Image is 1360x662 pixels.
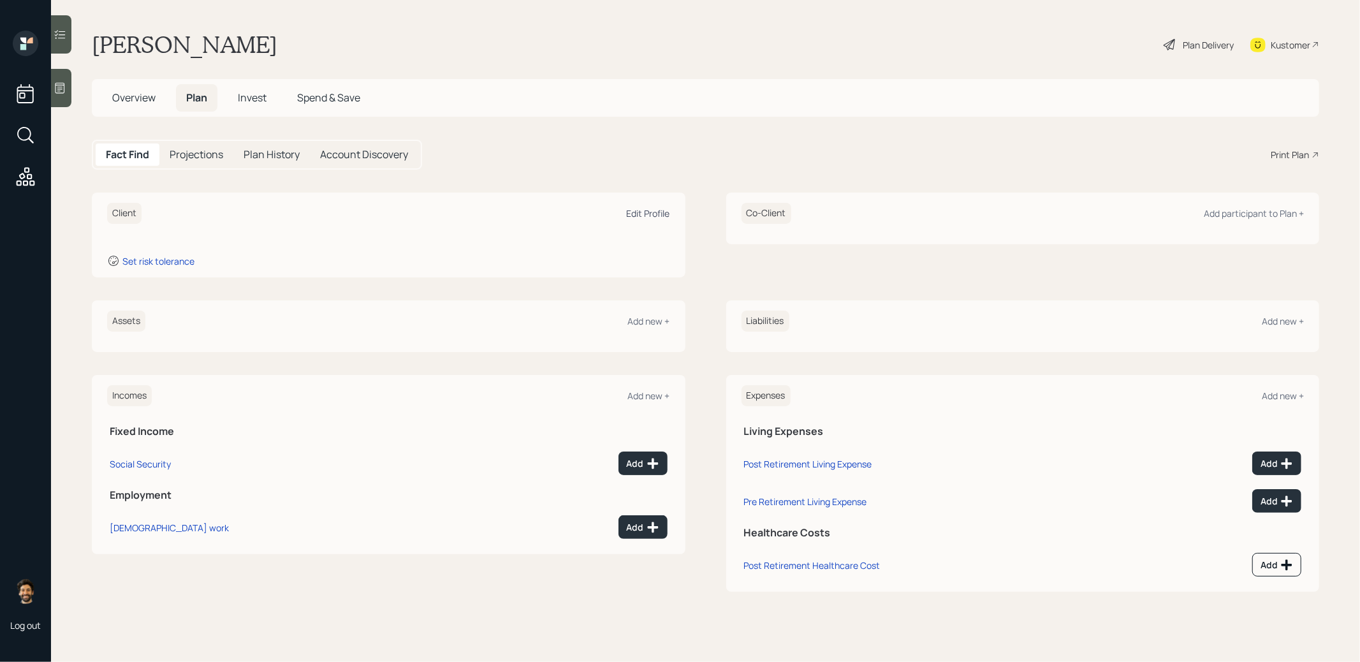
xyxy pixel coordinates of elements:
div: Add new + [628,390,670,402]
h5: Living Expenses [744,425,1302,438]
h6: Incomes [107,385,152,406]
h5: Projections [170,149,223,161]
div: Add new + [1262,315,1304,327]
div: Log out [10,619,41,631]
button: Add [1252,452,1301,475]
button: Add [1252,489,1301,513]
h1: [PERSON_NAME] [92,31,277,59]
div: Pre Retirement Living Expense [744,496,867,508]
button: Add [618,452,668,475]
div: Post Retirement Living Expense [744,458,872,470]
div: [DEMOGRAPHIC_DATA] work [110,522,229,534]
h6: Assets [107,311,145,332]
h5: Employment [110,489,668,501]
div: Add participant to Plan + [1204,207,1304,219]
div: Add [1261,559,1293,571]
h6: Expenses [742,385,791,406]
div: Kustomer [1271,38,1310,52]
h5: Healthcare Costs [744,527,1302,539]
h6: Co-Client [742,203,791,224]
div: Add new + [628,315,670,327]
div: Post Retirement Healthcare Cost [744,559,881,571]
h6: Client [107,203,142,224]
h5: Fact Find [106,149,149,161]
div: Add [1261,457,1293,470]
span: Spend & Save [297,91,360,105]
button: Add [1252,553,1301,577]
h6: Liabilities [742,311,789,332]
div: Print Plan [1271,148,1309,161]
img: eric-schwartz-headshot.png [13,578,38,604]
span: Plan [186,91,207,105]
h5: Fixed Income [110,425,668,438]
div: Social Security [110,458,171,470]
div: Add [627,521,659,534]
h5: Plan History [244,149,300,161]
button: Add [618,515,668,539]
div: Add [1261,495,1293,508]
h5: Account Discovery [320,149,408,161]
div: Plan Delivery [1183,38,1234,52]
div: Add [627,457,659,470]
span: Invest [238,91,267,105]
div: Add new + [1262,390,1304,402]
div: Edit Profile [627,207,670,219]
div: Set risk tolerance [122,255,194,267]
span: Overview [112,91,156,105]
